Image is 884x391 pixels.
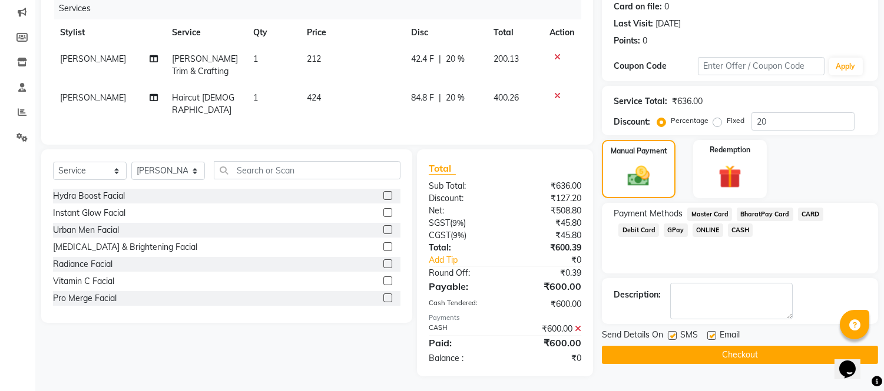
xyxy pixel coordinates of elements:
[172,54,238,76] span: [PERSON_NAME] Trim & Crafting
[614,116,650,128] div: Discount:
[53,258,112,270] div: Radiance Facial
[420,229,505,242] div: ( )
[307,54,321,64] span: 212
[60,92,126,103] span: [PERSON_NAME]
[420,254,519,266] a: Add Tip
[53,241,197,253] div: [MEDICAL_DATA] & Brightening Facial
[165,19,246,46] th: Service
[452,218,463,228] span: 9%
[710,145,750,155] label: Redemption
[614,208,683,220] span: Payment Methods
[53,19,165,46] th: Stylist
[614,1,662,13] div: Card on file:
[728,223,753,237] span: CASH
[405,19,487,46] th: Disc
[60,54,126,64] span: [PERSON_NAME]
[494,92,519,103] span: 400.26
[618,223,659,237] span: Debit Card
[505,267,591,279] div: ₹0.39
[429,162,456,175] span: Total
[655,18,681,30] div: [DATE]
[420,205,505,217] div: Net:
[643,35,647,47] div: 0
[253,54,258,64] span: 1
[720,329,740,343] span: Email
[621,163,656,189] img: _cash.svg
[505,217,591,229] div: ₹45.80
[711,162,749,191] img: _gift.svg
[505,336,591,350] div: ₹600.00
[172,92,234,115] span: Haircut [DEMOGRAPHIC_DATA]
[693,223,723,237] span: ONLINE
[664,223,688,237] span: GPay
[614,60,698,72] div: Coupon Code
[505,180,591,192] div: ₹636.00
[505,352,591,365] div: ₹0
[429,218,450,228] span: SGST
[429,230,451,240] span: CGST
[420,279,505,293] div: Payable:
[542,19,581,46] th: Action
[614,18,653,30] div: Last Visit:
[214,161,400,179] input: Search or Scan
[505,298,591,310] div: ₹600.00
[664,1,669,13] div: 0
[835,344,872,379] iframe: chat widget
[420,180,505,192] div: Sub Total:
[429,313,581,323] div: Payments
[829,58,863,75] button: Apply
[505,205,591,217] div: ₹508.80
[53,207,125,219] div: Instant Glow Facial
[53,275,114,288] div: Vitamin C Facial
[420,298,505,310] div: Cash Tendered:
[494,54,519,64] span: 200.13
[505,279,591,293] div: ₹600.00
[687,208,732,221] span: Master Card
[53,292,117,305] div: Pro Merge Facial
[602,346,878,364] button: Checkout
[680,329,698,343] span: SMS
[505,229,591,242] div: ₹45.80
[420,242,505,254] div: Total:
[611,146,667,156] label: Manual Payment
[727,115,744,126] label: Fixed
[671,115,708,126] label: Percentage
[487,19,543,46] th: Total
[253,92,258,103] span: 1
[420,267,505,279] div: Round Off:
[672,95,703,108] div: ₹636.00
[446,92,465,104] span: 20 %
[737,208,793,221] span: BharatPay Card
[519,254,591,266] div: ₹0
[420,336,505,350] div: Paid:
[420,323,505,335] div: CASH
[420,192,505,205] div: Discount:
[412,92,435,104] span: 84.8 F
[505,192,591,205] div: ₹127.20
[505,242,591,254] div: ₹600.39
[439,53,442,65] span: |
[53,224,119,236] div: Urban Men Facial
[439,92,442,104] span: |
[602,329,663,343] span: Send Details On
[614,95,667,108] div: Service Total:
[698,57,824,75] input: Enter Offer / Coupon Code
[300,19,404,46] th: Price
[246,19,300,46] th: Qty
[614,289,661,301] div: Description:
[412,53,435,65] span: 42.4 F
[420,352,505,365] div: Balance :
[798,208,823,221] span: CARD
[420,217,505,229] div: ( )
[453,230,464,240] span: 9%
[614,35,640,47] div: Points:
[307,92,321,103] span: 424
[446,53,465,65] span: 20 %
[53,190,125,202] div: Hydra Boost Facial
[505,323,591,335] div: ₹600.00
